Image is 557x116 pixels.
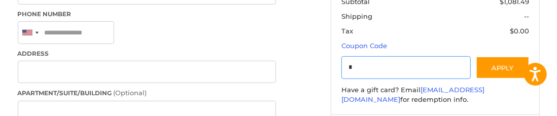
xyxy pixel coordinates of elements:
span: Tax [341,27,353,35]
span: $0.00 [510,27,529,35]
small: (Optional) [114,89,147,97]
div: United States: +1 [18,22,42,44]
label: Phone Number [18,10,276,19]
span: Shipping [341,12,372,20]
span: -- [524,12,529,20]
label: Address [18,49,276,58]
label: Apartment/Suite/Building [18,88,276,98]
